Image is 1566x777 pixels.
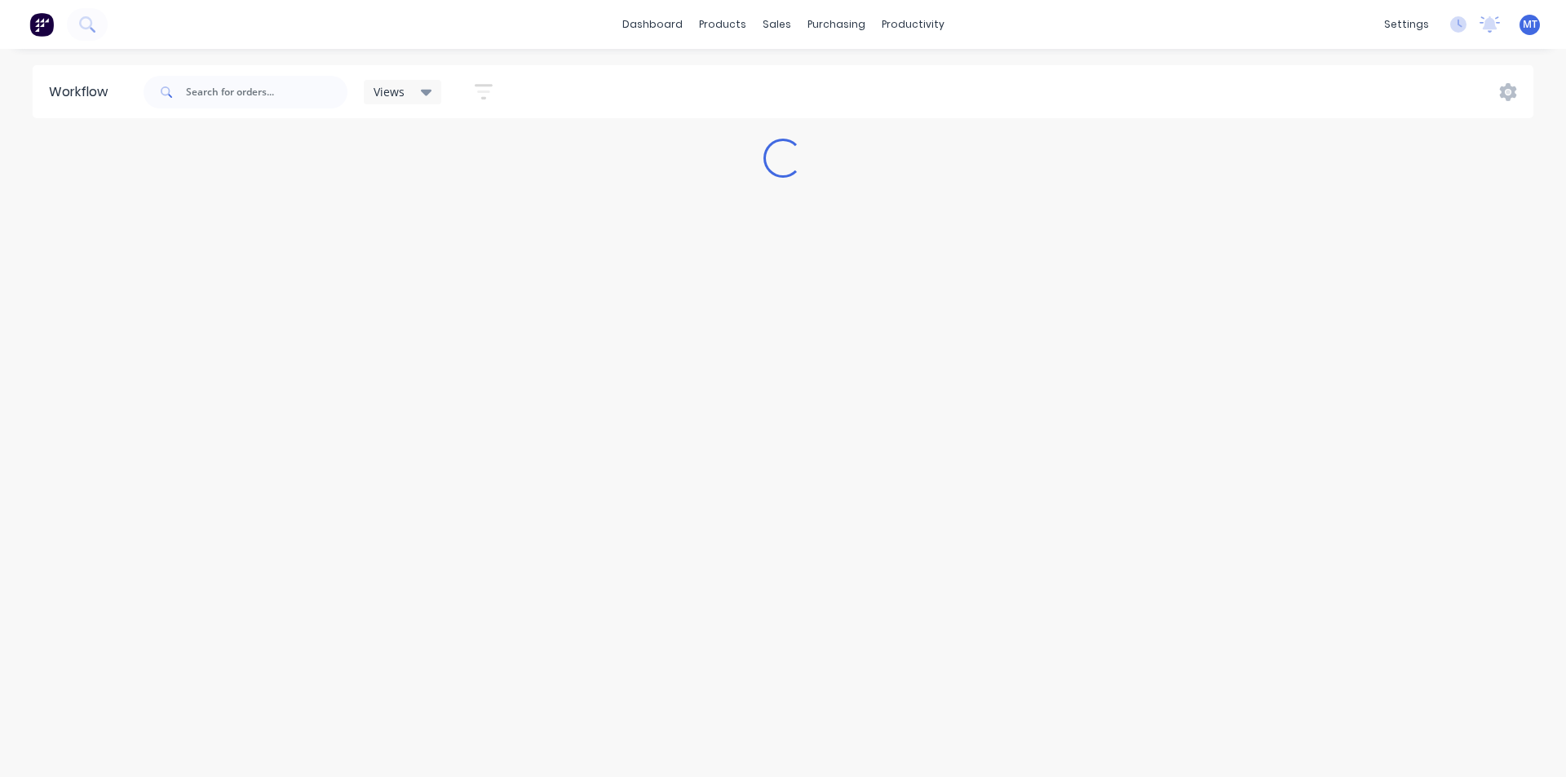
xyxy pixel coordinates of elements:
div: productivity [874,12,953,37]
input: Search for orders... [186,76,347,108]
div: purchasing [799,12,874,37]
span: Views [374,83,405,100]
span: MT [1523,17,1537,32]
div: settings [1376,12,1437,37]
div: products [691,12,754,37]
a: dashboard [614,12,691,37]
div: sales [754,12,799,37]
img: Factory [29,12,54,37]
div: Workflow [49,82,116,102]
